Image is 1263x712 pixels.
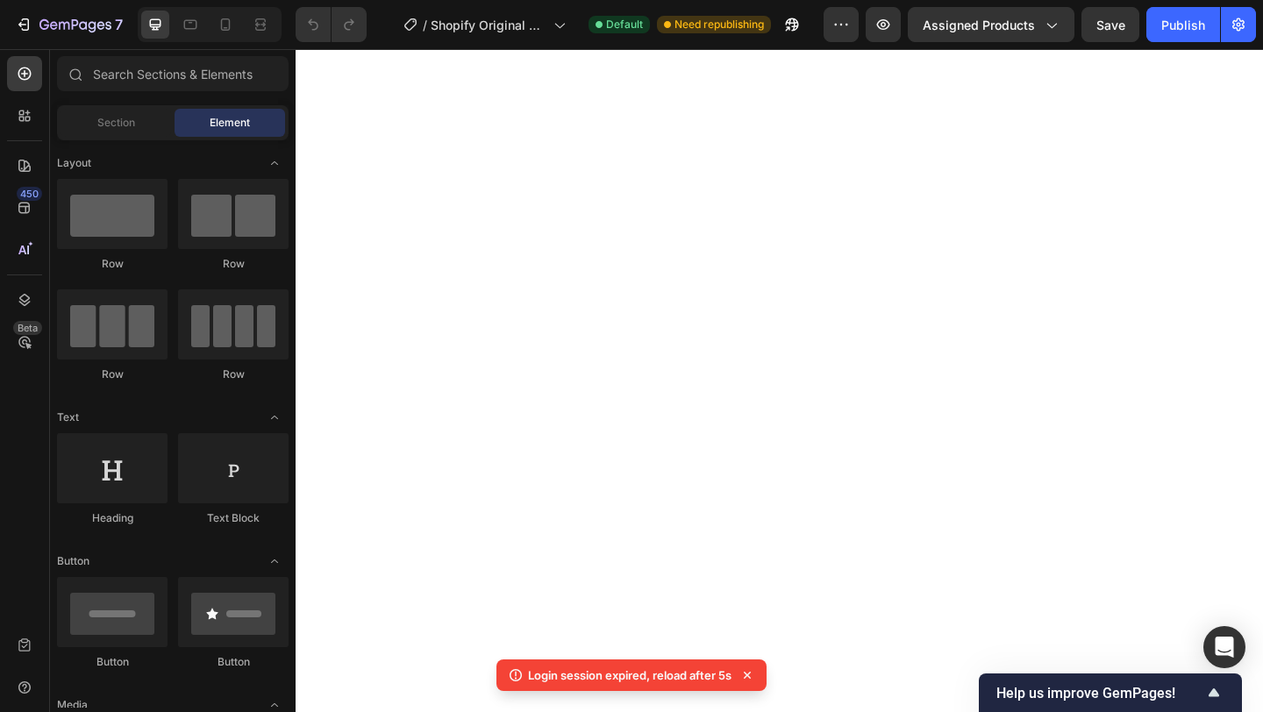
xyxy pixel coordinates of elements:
span: Layout [57,155,91,171]
span: Text [57,409,79,425]
span: Toggle open [260,149,289,177]
span: / [423,16,427,34]
iframe: Design area [296,49,1263,712]
span: Button [57,553,89,569]
span: Default [606,17,643,32]
input: Search Sections & Elements [57,56,289,91]
div: Row [178,256,289,272]
span: Toggle open [260,403,289,431]
div: Row [57,256,168,272]
button: 7 [7,7,131,42]
button: Save [1081,7,1139,42]
div: Heading [57,510,168,526]
div: Undo/Redo [296,7,367,42]
div: Open Intercom Messenger [1203,626,1245,668]
div: Row [178,367,289,382]
span: Toggle open [260,547,289,575]
div: 450 [17,187,42,201]
div: Row [57,367,168,382]
span: Help us improve GemPages! [996,685,1203,701]
span: Save [1096,18,1125,32]
span: Need republishing [674,17,764,32]
p: Login session expired, reload after 5s [528,666,731,684]
p: 7 [115,14,123,35]
div: Publish [1161,16,1205,34]
div: Button [178,654,289,670]
div: Beta [13,321,42,335]
span: Assigned Products [923,16,1035,34]
button: Show survey - Help us improve GemPages! [996,682,1224,703]
div: Text Block [178,510,289,526]
span: Element [210,115,250,131]
div: Button [57,654,168,670]
span: Section [97,115,135,131]
span: Shopify Original Product Template [431,16,546,34]
button: Publish [1146,7,1220,42]
button: Assigned Products [908,7,1074,42]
